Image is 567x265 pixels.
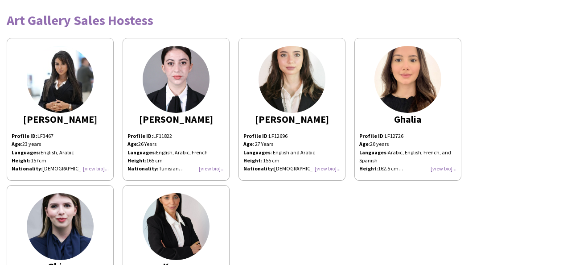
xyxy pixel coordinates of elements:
[12,149,39,156] b: Languages
[243,132,269,139] span: :
[7,13,560,27] div: Art Gallery Sales Hostess
[127,157,145,164] b: Height
[146,157,163,164] span: 165 cm
[127,157,146,164] span: :
[243,132,267,139] b: Profile ID
[143,46,210,113] img: thumb-e3c10a19-f364-457c-bf96-69d5c6b3dafc.jpg
[12,157,29,164] span: Height
[12,165,41,172] b: Nationality
[12,165,42,172] span: :
[359,149,386,156] b: Languages
[243,165,274,172] span: :
[359,115,456,123] div: Ghalia
[12,157,31,164] b: :
[127,149,155,156] b: Languages
[259,46,325,113] img: thumb-709c10e4-aa82-45fb-ad1e-e6f8561612db.jpg
[359,132,456,173] div: LF12726
[138,141,156,147] span: 26 Years
[39,149,41,156] b: :
[27,46,94,113] img: thumb-672776e20af06.jpeg
[21,141,22,147] span: :
[359,165,456,173] div: 162.5 cm
[127,132,153,139] strong: Profile ID:
[12,115,109,123] div: [PERSON_NAME]
[243,149,341,157] p: : English and Arabic
[243,157,261,164] b: Height
[12,149,109,165] p: English, Arabic 157cm
[374,46,441,113] img: thumb-e9c35c81-a0c4-4ec5-8819-afbcb2c9e78d.jpg
[243,157,341,165] p: : 155 cm
[127,115,225,123] div: [PERSON_NAME]
[12,141,21,147] b: Age
[243,165,273,172] b: Nationality
[127,165,159,172] strong: Nationality:
[243,132,341,148] p: LF12696 : 27 Years
[243,149,271,156] b: Languages
[12,132,37,139] b: Profile ID:
[22,141,41,147] span: 23 years
[127,132,225,148] p: LF11822
[359,132,383,139] b: Profile ID
[27,193,94,260] img: thumb-1667207006635f8f5eec1f1.jpg
[359,149,456,165] div: Arabic, English, French, and Spanish
[243,115,341,123] div: [PERSON_NAME]
[127,149,156,156] span: :
[127,165,225,173] p: Tunisian
[359,165,377,172] b: Height
[359,141,370,147] span: :
[359,132,385,139] span: :
[42,165,100,172] span: [DEMOGRAPHIC_DATA]
[127,141,138,147] span: :
[359,140,456,148] div: 20 years
[243,141,253,147] b: Age
[359,141,369,147] b: Age
[359,165,378,172] span: :
[359,149,388,156] span: :
[143,193,210,260] img: thumb-26c6e500-7442-4dec-a26e-b9fc2bdefea0.jpg
[37,132,53,139] span: LF3467
[243,165,341,173] p: [DEMOGRAPHIC_DATA]
[127,141,137,147] b: Age
[156,149,208,156] span: English, Arabic, French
